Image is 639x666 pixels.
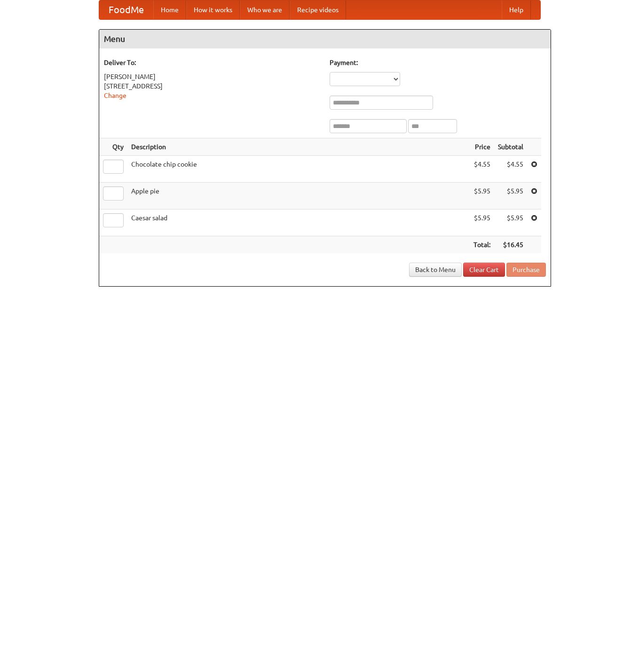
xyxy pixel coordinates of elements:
[99,30,551,48] h4: Menu
[494,183,527,209] td: $5.95
[506,263,546,277] button: Purchase
[494,236,527,254] th: $16.45
[99,138,127,156] th: Qty
[290,0,346,19] a: Recipe videos
[104,58,320,67] h5: Deliver To:
[470,183,494,209] td: $5.95
[127,183,470,209] td: Apple pie
[330,58,546,67] h5: Payment:
[127,209,470,236] td: Caesar salad
[470,236,494,254] th: Total:
[240,0,290,19] a: Who we are
[502,0,531,19] a: Help
[470,138,494,156] th: Price
[186,0,240,19] a: How it works
[104,92,126,99] a: Change
[127,138,470,156] th: Description
[494,138,527,156] th: Subtotal
[409,263,462,277] a: Back to Menu
[494,156,527,183] td: $4.55
[470,209,494,236] td: $5.95
[463,263,505,277] a: Clear Cart
[127,156,470,183] td: Chocolate chip cookie
[153,0,186,19] a: Home
[104,72,320,81] div: [PERSON_NAME]
[99,0,153,19] a: FoodMe
[494,209,527,236] td: $5.95
[104,81,320,91] div: [STREET_ADDRESS]
[470,156,494,183] td: $4.55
